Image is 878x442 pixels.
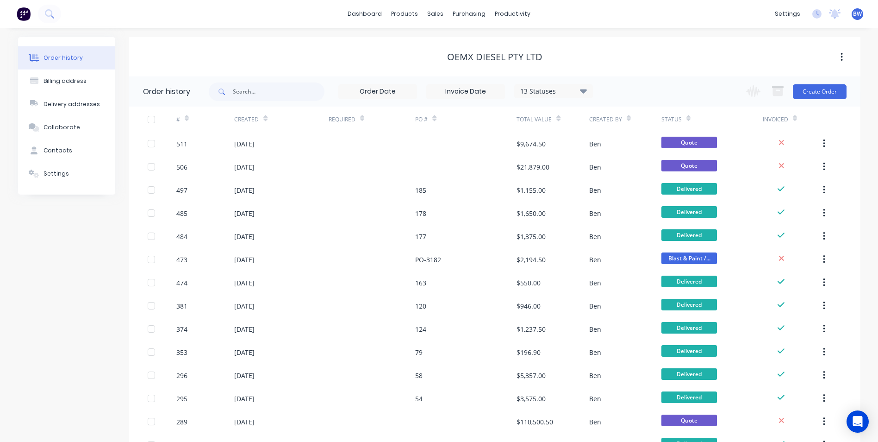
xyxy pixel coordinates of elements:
div: 485 [176,208,187,218]
div: Invoiced [763,107,821,132]
div: $946.00 [517,301,541,311]
div: Contacts [44,146,72,155]
div: OEMX Diesel Pty Ltd [447,51,542,63]
button: Create Order [793,84,847,99]
div: 13 Statuses [515,86,592,96]
div: 178 [415,208,426,218]
div: Order history [44,54,83,62]
span: Quote [661,415,717,426]
div: # [176,107,234,132]
div: $1,375.00 [517,232,546,241]
span: Delivered [661,368,717,380]
span: Blast & Paint /... [661,253,717,264]
div: 163 [415,278,426,288]
div: Status [661,107,763,132]
div: 296 [176,371,187,380]
div: [DATE] [234,232,255,241]
div: $1,650.00 [517,208,546,218]
div: Ben [589,185,601,195]
input: Order Date [339,85,417,99]
div: Total Value [517,115,552,124]
span: Delivered [661,183,717,195]
div: $3,575.00 [517,394,546,404]
div: 381 [176,301,187,311]
div: 79 [415,347,423,357]
div: Billing address [44,77,87,85]
div: Delivery addresses [44,100,100,108]
img: Factory [17,7,31,21]
span: Delivered [661,391,717,403]
div: Ben [589,208,601,218]
div: 353 [176,347,187,357]
div: Ben [589,347,601,357]
button: Collaborate [18,116,115,139]
div: sales [423,7,448,21]
div: purchasing [448,7,490,21]
div: [DATE] [234,185,255,195]
div: $5,357.00 [517,371,546,380]
div: Ben [589,162,601,172]
a: dashboard [343,7,386,21]
div: $550.00 [517,278,541,288]
div: $1,237.50 [517,324,546,334]
div: 295 [176,394,187,404]
div: 374 [176,324,187,334]
span: Delivered [661,206,717,218]
div: [DATE] [234,417,255,427]
div: [DATE] [234,324,255,334]
div: PO-3182 [415,255,441,265]
div: Open Intercom Messenger [847,410,869,433]
div: productivity [490,7,535,21]
div: Collaborate [44,123,80,132]
div: [DATE] [234,278,255,288]
div: Created [234,107,328,132]
span: Delivered [661,229,717,241]
div: $1,155.00 [517,185,546,195]
span: Delivered [661,276,717,287]
div: 177 [415,232,426,241]
div: Required [329,115,355,124]
div: Invoiced [763,115,788,124]
button: Delivery addresses [18,93,115,116]
div: Total Value [517,107,589,132]
div: [DATE] [234,162,255,172]
span: Delivered [661,322,717,334]
div: $21,879.00 [517,162,549,172]
div: [DATE] [234,139,255,149]
div: Created [234,115,259,124]
div: 54 [415,394,423,404]
span: Delivered [661,299,717,310]
div: $2,194.50 [517,255,546,265]
div: Ben [589,232,601,241]
input: Invoice Date [427,85,504,99]
div: Ben [589,278,601,288]
div: PO # [415,107,517,132]
div: 124 [415,324,426,334]
div: [DATE] [234,394,255,404]
div: Ben [589,324,601,334]
div: 289 [176,417,187,427]
input: Search... [233,82,324,101]
div: Ben [589,417,601,427]
div: Settings [44,170,69,178]
button: Order history [18,46,115,69]
div: # [176,115,180,124]
div: [DATE] [234,208,255,218]
div: 506 [176,162,187,172]
div: 120 [415,301,426,311]
div: 58 [415,371,423,380]
button: Contacts [18,139,115,162]
div: $196.90 [517,347,541,357]
div: Created By [589,115,622,124]
div: 497 [176,185,187,195]
div: settings [770,7,805,21]
button: Billing address [18,69,115,93]
div: Ben [589,255,601,265]
span: Delivered [661,345,717,357]
div: $9,674.50 [517,139,546,149]
div: products [386,7,423,21]
div: 474 [176,278,187,288]
span: BW [853,10,862,18]
div: [DATE] [234,255,255,265]
span: Quote [661,137,717,148]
